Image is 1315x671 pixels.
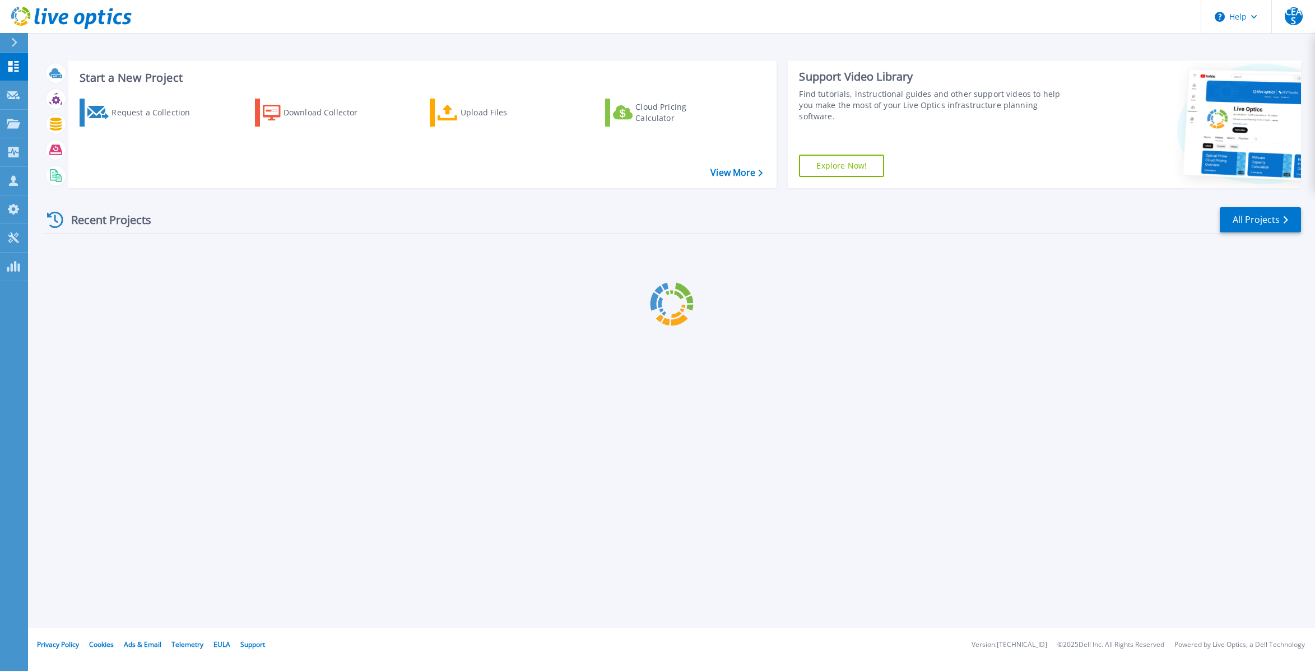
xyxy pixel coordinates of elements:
[972,641,1047,649] li: Version: [TECHNICAL_ID]
[171,640,203,649] a: Telemetry
[80,99,205,127] a: Request a Collection
[43,206,166,234] div: Recent Projects
[461,101,550,124] div: Upload Files
[80,72,763,84] h3: Start a New Project
[284,101,373,124] div: Download Collector
[430,99,555,127] a: Upload Files
[124,640,161,649] a: Ads & Email
[1285,7,1303,25] span: CEAS
[799,69,1063,84] div: Support Video Library
[635,101,725,124] div: Cloud Pricing Calculator
[37,640,79,649] a: Privacy Policy
[255,99,380,127] a: Download Collector
[605,99,730,127] a: Cloud Pricing Calculator
[89,640,114,649] a: Cookies
[240,640,265,649] a: Support
[213,640,230,649] a: EULA
[1057,641,1164,649] li: © 2025 Dell Inc. All Rights Reserved
[111,101,201,124] div: Request a Collection
[1220,207,1301,232] a: All Projects
[799,88,1063,122] div: Find tutorials, instructional guides and other support videos to help you make the most of your L...
[710,167,763,178] a: View More
[1174,641,1305,649] li: Powered by Live Optics, a Dell Technology
[799,155,884,177] a: Explore Now!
